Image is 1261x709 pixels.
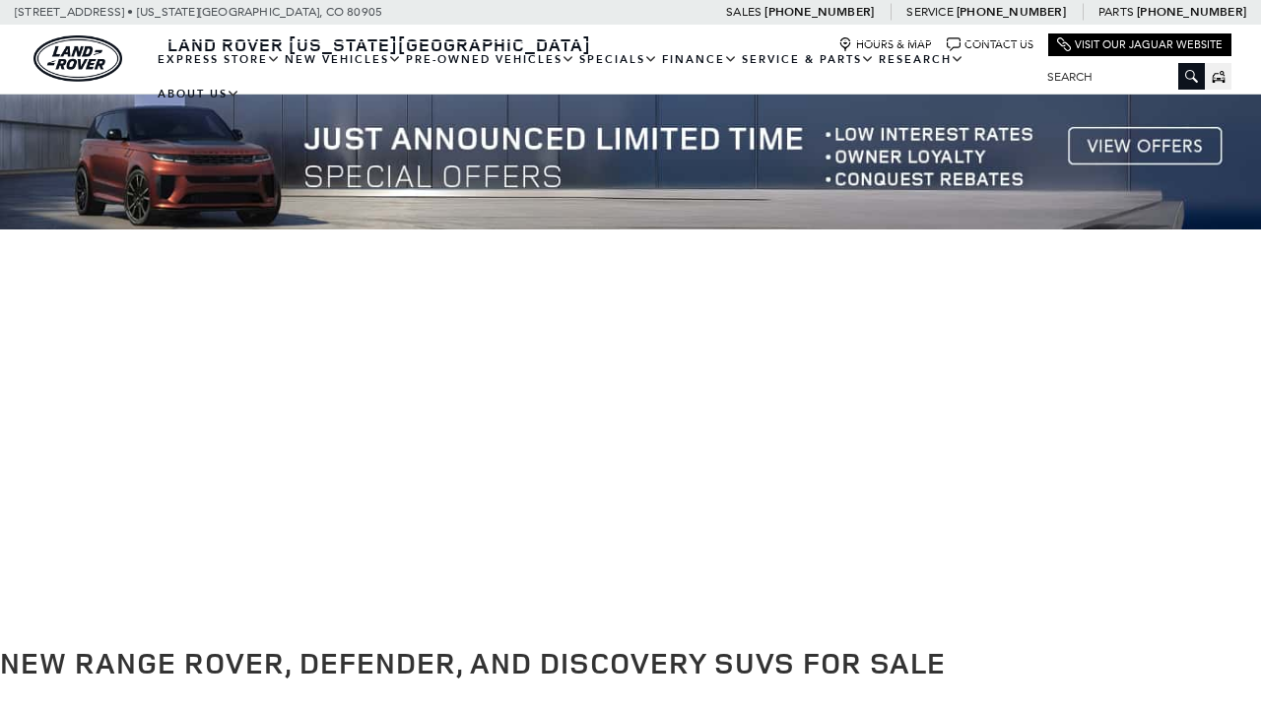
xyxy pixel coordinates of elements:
[764,4,874,20] a: [PHONE_NUMBER]
[1057,37,1223,52] a: Visit Our Jaguar Website
[947,37,1033,52] a: Contact Us
[1137,4,1246,20] a: [PHONE_NUMBER]
[740,42,877,77] a: Service & Parts
[577,42,660,77] a: Specials
[838,37,932,52] a: Hours & Map
[1098,5,1134,19] span: Parts
[660,42,740,77] a: Finance
[156,32,603,56] a: Land Rover [US_STATE][GEOGRAPHIC_DATA]
[156,77,242,111] a: About Us
[726,5,762,19] span: Sales
[156,42,1032,111] nav: Main Navigation
[156,42,283,77] a: EXPRESS STORE
[33,35,122,82] img: Land Rover
[15,5,382,19] a: [STREET_ADDRESS] • [US_STATE][GEOGRAPHIC_DATA], CO 80905
[1032,65,1205,89] input: Search
[957,4,1066,20] a: [PHONE_NUMBER]
[33,35,122,82] a: land-rover
[404,42,577,77] a: Pre-Owned Vehicles
[283,42,404,77] a: New Vehicles
[877,42,966,77] a: Research
[167,32,591,56] span: Land Rover [US_STATE][GEOGRAPHIC_DATA]
[906,5,953,19] span: Service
